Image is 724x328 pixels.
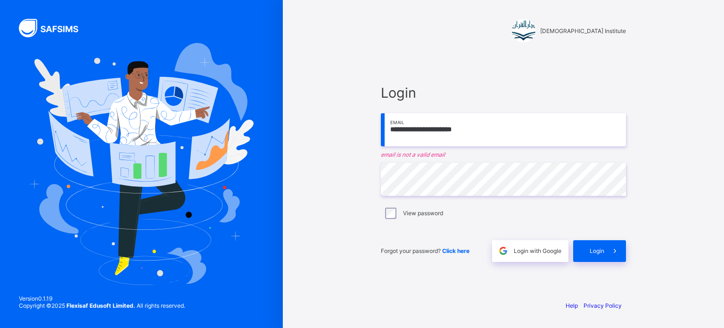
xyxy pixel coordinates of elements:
[381,247,469,254] span: Forgot your password?
[19,295,185,302] span: Version 0.1.19
[66,302,135,309] strong: Flexisaf Edusoft Limited.
[19,302,185,309] span: Copyright © 2025 All rights reserved.
[29,43,254,285] img: Hero Image
[381,151,626,158] em: email is not a valid email
[590,247,604,254] span: Login
[540,27,626,34] span: [DEMOGRAPHIC_DATA] Institute
[403,210,443,217] label: View password
[442,247,469,254] a: Click here
[514,247,561,254] span: Login with Google
[584,302,622,309] a: Privacy Policy
[498,245,509,256] img: google.396cfc9801f0270233282035f929180a.svg
[566,302,578,309] a: Help
[381,84,626,101] span: Login
[19,19,90,37] img: SAFSIMS Logo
